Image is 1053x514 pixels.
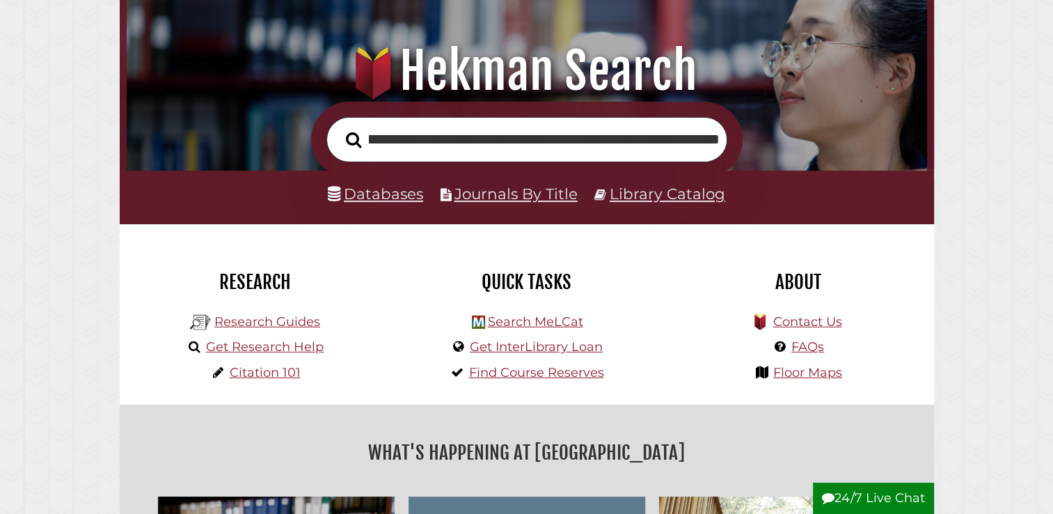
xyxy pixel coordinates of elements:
h2: What's Happening at [GEOGRAPHIC_DATA] [130,437,924,469]
a: Databases [328,185,423,203]
a: Search MeLCat [487,314,583,329]
a: Citation 101 [230,365,301,380]
img: Hekman Library Logo [472,316,485,329]
button: Search [339,128,368,153]
a: Library Catalog [610,185,725,203]
img: Hekman Library Logo [190,312,211,333]
h1: Hekman Search [142,40,911,102]
a: Floor Maps [773,365,842,380]
a: Contact Us [773,314,841,329]
a: Get InterLibrary Loan [470,339,603,355]
a: Journals By Title [454,185,578,203]
h2: Research [130,270,381,294]
a: Research Guides [214,314,320,329]
h2: Quick Tasks [402,270,652,294]
a: FAQs [791,339,824,355]
h2: About [673,270,924,294]
a: Get Research Help [206,339,324,355]
a: Find Course Reserves [469,365,604,380]
i: Search [346,131,361,148]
